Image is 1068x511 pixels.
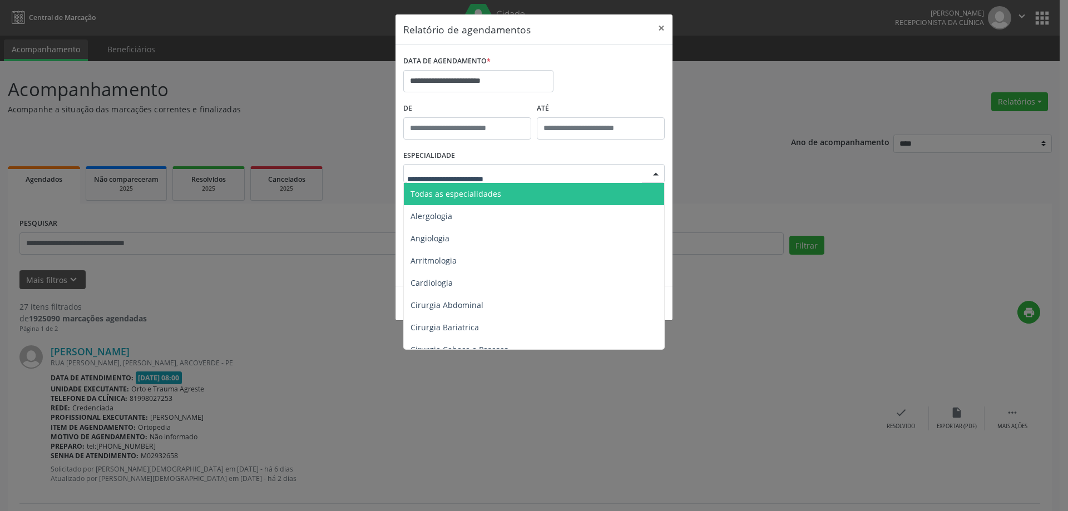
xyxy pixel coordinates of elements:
[403,147,455,165] label: ESPECIALIDADE
[411,233,449,244] span: Angiologia
[650,14,673,42] button: Close
[411,255,457,266] span: Arritmologia
[411,188,501,199] span: Todas as especialidades
[411,322,479,333] span: Cirurgia Bariatrica
[403,22,531,37] h5: Relatório de agendamentos
[411,344,508,355] span: Cirurgia Cabeça e Pescoço
[411,211,452,221] span: Alergologia
[411,300,483,310] span: Cirurgia Abdominal
[403,100,531,117] label: De
[403,53,491,70] label: DATA DE AGENDAMENTO
[537,100,665,117] label: ATÉ
[411,277,453,288] span: Cardiologia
